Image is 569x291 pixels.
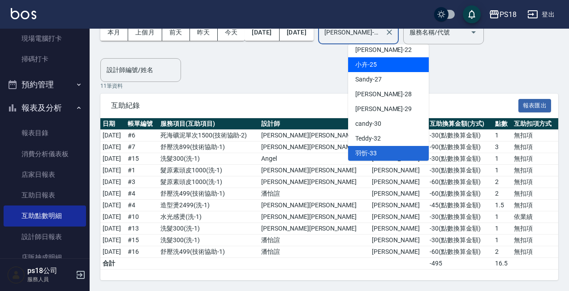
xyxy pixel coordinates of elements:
td: [DATE] [100,165,125,176]
td: # 15 [125,235,158,246]
td: -30 ( 點數換算金額 ) [427,235,493,246]
td: 1 [493,165,512,176]
td: # 10 [125,211,158,223]
td: [PERSON_NAME] [370,211,427,223]
th: 帳單編號 [125,118,158,130]
td: 髮原素頭皮1000 ( 洗-1 ) [158,176,259,188]
button: Open [466,25,481,39]
td: [PERSON_NAME] [370,200,427,211]
td: [DATE] [100,188,125,200]
button: 今天 [218,24,245,41]
button: save [463,5,481,23]
span: [PERSON_NAME] -28 [355,90,412,99]
td: [PERSON_NAME][PERSON_NAME] [259,141,370,153]
td: 無扣項 [512,246,558,258]
th: 日期 [100,118,125,130]
a: 現場電腦打卡 [4,28,86,49]
td: 合計 [100,258,125,270]
td: # 16 [125,246,158,258]
td: [DATE] [100,235,125,246]
td: [PERSON_NAME] [370,246,427,258]
button: Clear [383,26,396,39]
button: 報表及分析 [4,96,86,120]
span: 小卉 -25 [355,60,377,69]
button: 昨天 [190,24,218,41]
button: 登出 [524,6,558,23]
td: 無扣項 [512,223,558,235]
th: 設計師 [259,118,370,130]
td: 2 [493,176,512,188]
a: 互助點數明細 [4,205,86,226]
td: 造型燙2499 ( 洗-1 ) [158,200,259,211]
td: 依業績 [512,211,558,223]
span: Teddy -32 [355,134,381,143]
td: 舒壓洗499 ( 技術協助-1 ) [158,188,259,200]
td: # 4 [125,188,158,200]
td: [PERSON_NAME][PERSON_NAME] [259,165,370,176]
a: 報表目錄 [4,123,86,143]
td: -30 ( 點數換算金額 ) [427,165,493,176]
td: # 4 [125,200,158,211]
button: 報表匯出 [518,99,552,113]
td: # 6 [125,130,158,141]
td: -60 ( 點數換算金額 ) [427,188,493,200]
button: [DATE] [245,24,279,41]
td: 潘怡諠 [259,246,370,258]
td: [DATE] [100,153,125,165]
span: candy -30 [355,119,381,128]
td: -60 ( 點數換算金額 ) [427,176,493,188]
span: [PERSON_NAME] -29 [355,104,412,114]
td: [DATE] [100,176,125,188]
td: -90 ( 點數換算金額 ) [427,141,493,153]
td: [DATE] [100,130,125,141]
td: -30 ( 點數換算金額 ) [427,211,493,223]
td: 無扣項 [512,235,558,246]
span: 羽忻 -33 [355,149,377,158]
td: 無扣項 [512,188,558,200]
td: 1 [493,223,512,235]
div: PS18 [500,9,517,20]
a: 消費分析儀表板 [4,144,86,164]
img: Person [7,266,25,284]
td: [DATE] [100,246,125,258]
td: 髮原素頭皮1000 ( 洗-1 ) [158,165,259,176]
th: 互助換算金額(方式) [427,118,493,130]
td: # 3 [125,176,158,188]
p: 11 筆資料 [100,82,558,90]
td: 1 [493,235,512,246]
td: -30 ( 點數換算金額 ) [427,153,493,165]
td: [PERSON_NAME][PERSON_NAME] [259,176,370,188]
td: [DATE] [100,211,125,223]
td: [PERSON_NAME][PERSON_NAME] [259,130,370,141]
td: [PERSON_NAME] [370,188,427,200]
td: 洗髮300 ( 洗-1 ) [158,223,259,235]
td: 無扣項 [512,153,558,165]
td: 無扣項 [512,176,558,188]
a: 報表匯出 [518,101,552,109]
td: # 1 [125,165,158,176]
a: 店販抽成明細 [4,247,86,268]
td: -495 [427,258,493,270]
td: Angel [259,153,370,165]
td: 洗髮300 ( 洗-1 ) [158,153,259,165]
span: 互助紀錄 [111,101,518,110]
td: # 13 [125,223,158,235]
td: 潘怡諠 [259,188,370,200]
td: 無扣項 [512,130,558,141]
a: 互助日報表 [4,185,86,205]
button: 前天 [162,24,190,41]
td: 2 [493,246,512,258]
td: 水光感燙 ( 洗-1 ) [158,211,259,223]
span: [PERSON_NAME] -22 [355,45,412,55]
p: 服務人員 [27,275,73,283]
td: 2 [493,188,512,200]
td: [PERSON_NAME] [370,165,427,176]
td: -60 ( 點數換算金額 ) [427,246,493,258]
td: 1 [493,130,512,141]
button: [DATE] [280,24,314,41]
td: 16.5 [493,258,512,270]
td: [PERSON_NAME] [370,235,427,246]
td: [PERSON_NAME][PERSON_NAME] [259,223,370,235]
td: [DATE] [100,141,125,153]
td: [DATE] [100,200,125,211]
